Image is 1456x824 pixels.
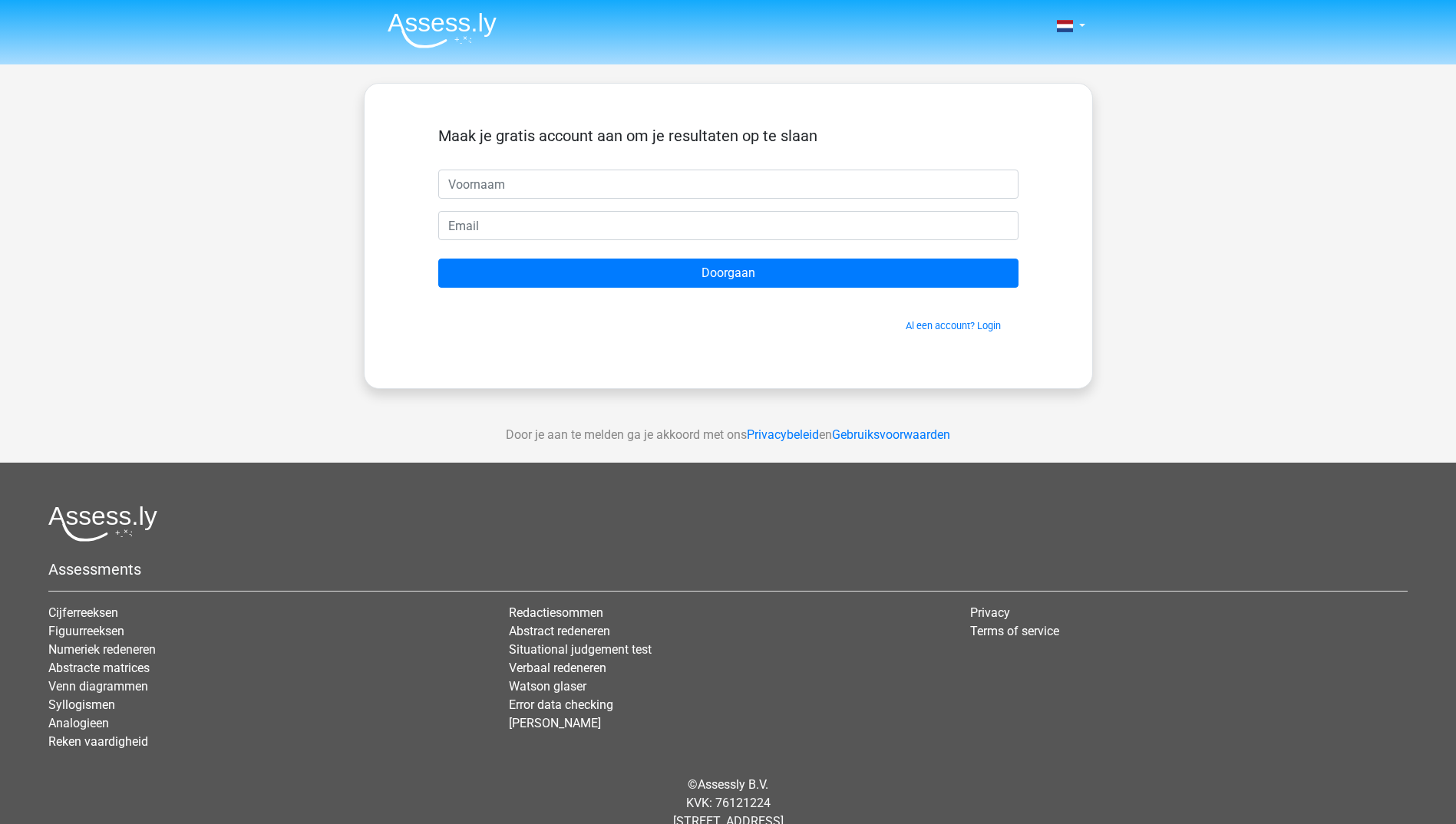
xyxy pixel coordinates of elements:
a: Reken vaardigheid [48,734,148,749]
h5: Assessments [48,560,1408,578]
a: Terms of service [970,624,1059,638]
input: Email [438,211,1019,240]
img: Assessly [388,12,497,48]
a: Abstract redeneren [509,624,610,638]
a: Privacybeleid [747,427,819,442]
a: Gebruiksvoorwaarden [832,427,950,442]
a: Watson glaser [509,679,586,694]
input: Voornaam [438,170,1019,199]
a: Cijferreeksen [48,605,118,620]
a: Abstracte matrices [48,661,150,675]
a: Al een account? Login [906,320,1001,331]
a: Situational judgement test [509,642,652,657]
a: Syllogismen [48,697,115,712]
a: Verbaal redeneren [509,661,606,675]
a: Redactiesommen [509,605,603,620]
h5: Maak je gratis account aan om je resultaten op te slaan [438,127,1019,145]
a: Assessly B.V. [698,777,768,792]
a: Numeriek redeneren [48,642,156,657]
a: Analogieen [48,716,109,730]
a: [PERSON_NAME] [509,716,601,730]
a: Figuurreeksen [48,624,124,638]
a: Venn diagrammen [48,679,148,694]
img: Assessly logo [48,506,157,542]
a: Privacy [970,605,1010,620]
input: Doorgaan [438,259,1019,288]
a: Error data checking [509,697,613,712]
